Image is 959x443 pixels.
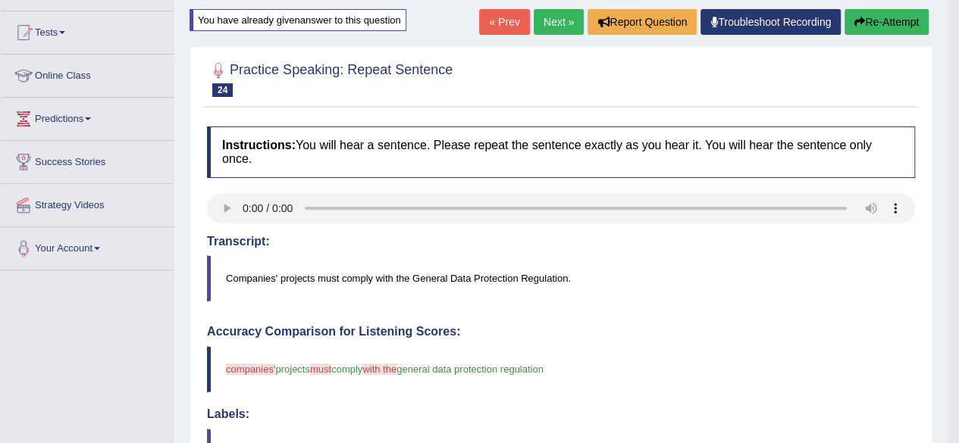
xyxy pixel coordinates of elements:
span: must [310,363,331,375]
h2: Practice Speaking: Repeat Sentence [207,59,453,97]
span: 24 [212,83,233,97]
button: Report Question [588,9,697,35]
b: Instructions: [222,139,296,151]
a: « Prev [479,9,529,35]
a: Strategy Videos [1,184,174,222]
span: projects [275,363,310,375]
span: comply [331,363,362,375]
h4: You will hear a sentence. Please repeat the sentence exactly as you hear it. You will hear the se... [207,126,915,177]
h4: Accuracy Comparison for Listening Scores: [207,325,915,338]
h4: Labels: [207,407,915,421]
h4: Transcript: [207,235,915,248]
a: Your Account [1,227,174,265]
span: with the [362,363,396,375]
a: Troubleshoot Recording [700,9,841,35]
a: Tests [1,11,174,49]
a: Online Class [1,55,174,92]
a: Predictions [1,98,174,136]
a: Success Stories [1,141,174,179]
span: companies' [226,363,275,375]
blockquote: Companies' projects must comply with the General Data Protection Regulation. [207,255,915,301]
button: Re-Attempt [845,9,929,35]
div: You have already given answer to this question [190,9,406,31]
span: general data protection regulation [396,363,544,375]
a: Next » [534,9,584,35]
